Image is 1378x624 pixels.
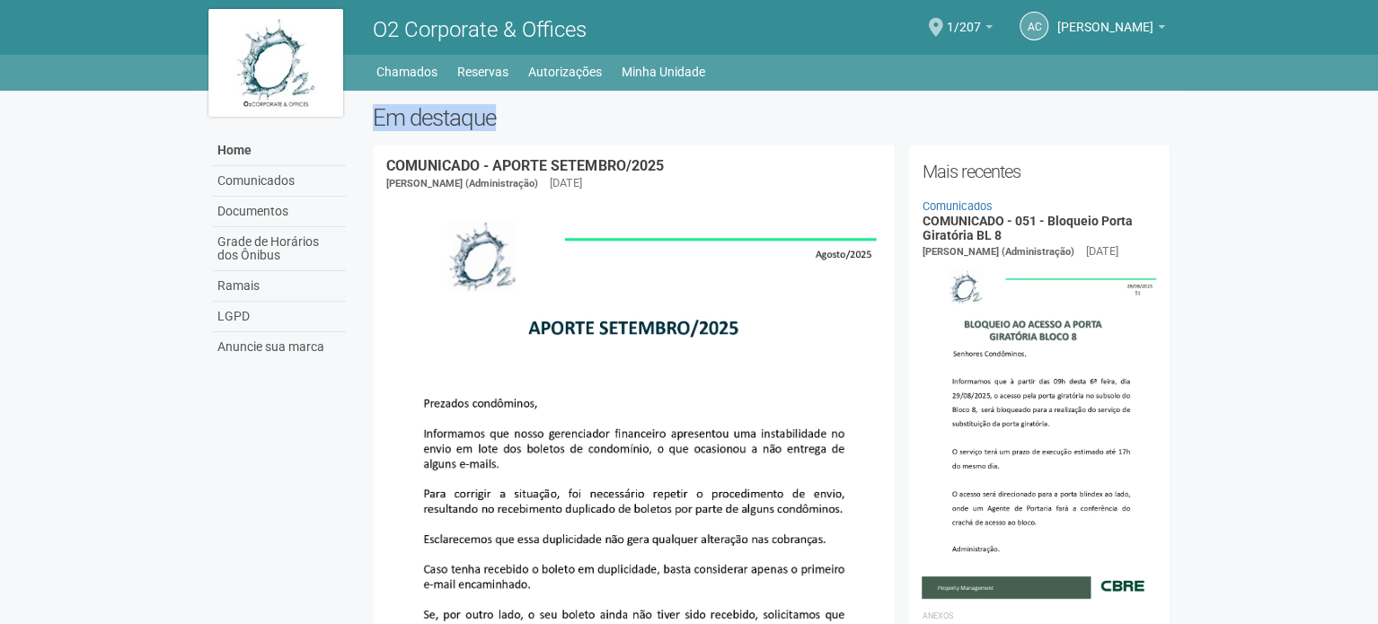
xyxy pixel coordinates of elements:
[213,271,346,302] a: Ramais
[922,246,1073,258] span: [PERSON_NAME] (Administração)
[550,175,582,191] div: [DATE]
[213,302,346,332] a: LGPD
[1057,22,1165,37] a: [PERSON_NAME]
[1020,12,1048,40] a: AC
[922,158,1156,185] h2: Mais recentes
[213,332,346,362] a: Anuncie sua marca
[457,59,508,84] a: Reservas
[528,59,602,84] a: Autorizações
[376,59,437,84] a: Chamados
[947,22,993,37] a: 1/207
[386,157,663,174] a: COMUNICADO - APORTE SETEMBRO/2025
[1085,243,1117,259] div: [DATE]
[213,197,346,227] a: Documentos
[373,104,1170,131] h2: Em destaque
[922,199,992,213] a: Comunicados
[622,59,705,84] a: Minha Unidade
[922,260,1156,598] img: COMUNICADO%20-%20051%20-%20Bloqueio%20Porta%20Girat%C3%B3ria%20BL%208.jpg
[922,608,1156,624] li: Anexos
[213,166,346,197] a: Comunicados
[373,17,587,42] span: O2 Corporate & Offices
[213,136,346,166] a: Home
[1057,3,1153,34] span: Andréa Cunha
[208,9,343,117] img: logo.jpg
[922,214,1132,242] a: COMUNICADO - 051 - Bloqueio Porta Giratória BL 8
[947,3,981,34] span: 1/207
[213,227,346,271] a: Grade de Horários dos Ônibus
[386,178,538,189] span: [PERSON_NAME] (Administração)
